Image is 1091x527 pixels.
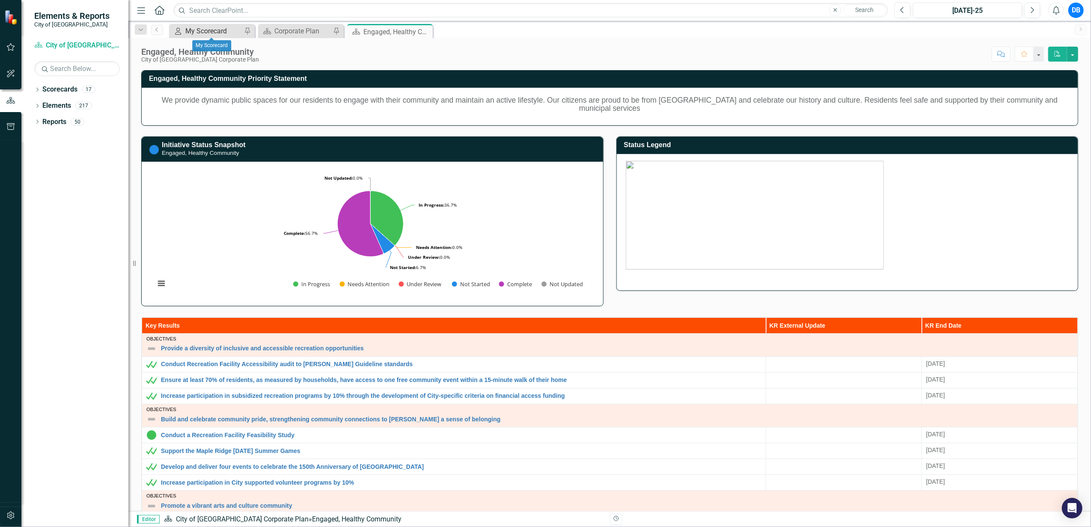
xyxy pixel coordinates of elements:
img: Met [146,446,157,456]
td: Double-Click to Edit Right Click for Context Menu [142,333,1078,356]
tspan: Not Started: [390,264,416,270]
div: Objectives [146,336,1073,341]
button: Show Complete [499,281,532,288]
h5: We provide dynamic public spaces for our residents to engage with their community and maintain an... [151,96,1069,113]
text: Needs Attention [348,280,390,288]
button: Show Not Started [452,281,490,288]
small: City of [GEOGRAPHIC_DATA] [34,21,110,28]
a: Reports [42,117,66,127]
td: Double-Click to Edit Right Click for Context Menu [142,475,766,491]
img: In Progress [146,430,157,440]
a: Support the Maple Ridge [DATE] Summer Games [161,448,761,454]
tspan: Under Review: [408,254,440,260]
path: In Progress, 11. [370,191,403,245]
a: Scorecards [42,85,77,95]
a: Develop and deliver four events to celebrate the 150th Anniversary of [GEOGRAPHIC_DATA] [161,464,761,470]
td: Double-Click to Edit [922,443,1077,459]
span: [DATE] [926,376,945,383]
a: City of [GEOGRAPHIC_DATA] Corporate Plan [34,41,120,50]
td: Double-Click to Edit Right Click for Context Menu [142,357,766,373]
button: DB [1068,3,1084,18]
span: [DATE] [926,392,945,399]
a: Increase participation in subsidized recreation programs by 10% through the development of City-s... [161,393,761,399]
button: Show Needs Attention [340,281,389,288]
td: Double-Click to Edit [766,475,922,491]
a: My Scorecard [171,26,242,36]
div: [DATE]-25 [916,6,1019,16]
a: Increase participation in City supported volunteer programs by 10% [161,480,761,486]
td: Double-Click to Edit [766,373,922,388]
div: Open Intercom Messenger [1062,498,1082,518]
a: Build and celebrate community pride, strengthening community connections to [PERSON_NAME] a sense... [161,416,1073,423]
div: Corporate Plan [274,26,331,36]
div: » [164,515,603,524]
text: Under Review [407,280,442,288]
svg: Interactive chart [151,169,590,297]
a: Corporate Plan [260,26,331,36]
text: In Progress [301,280,330,288]
div: 217 [75,102,92,110]
button: View chart menu, Chart [155,278,167,290]
div: Engaged, Healthy Community [141,47,259,56]
small: Engaged, Healthy Community [162,150,239,156]
img: Not Defined [146,414,157,424]
a: Provide a diversity of inclusive and accessible recreation opportunities [161,345,1073,352]
div: 50 [71,118,84,125]
td: Double-Click to Edit Right Click for Context Menu [142,404,1078,427]
td: Double-Click to Edit Right Click for Context Menu [142,443,766,459]
span: [DATE] [926,431,945,438]
td: Double-Click to Edit [922,475,1077,491]
td: Double-Click to Edit Right Click for Context Menu [142,373,766,388]
img: Met [146,462,157,472]
img: Met [146,375,157,385]
input: Search ClearPoint... [173,3,888,18]
span: Search [856,6,874,13]
a: Initiative Status Snapshot [162,141,246,148]
h3: Status Legend [624,141,1074,149]
img: Not Defined [146,343,157,354]
td: Double-Click to Edit [922,459,1077,475]
div: Engaged, Healthy Community [363,27,431,37]
a: Conduct Recreation Facility Accessibility audit to [PERSON_NAME] Guideline standards [161,361,761,367]
a: Conduct a Recreation Facility Feasibility Study [161,432,761,438]
text: 36.7% [419,202,457,208]
a: City of [GEOGRAPHIC_DATA] Corporate Plan [176,515,309,523]
img: ClearPoint Strategy [4,10,19,25]
td: Double-Click to Edit [766,388,922,404]
tspan: In Progress: [419,202,444,208]
span: [DATE] [926,447,945,453]
td: Double-Click to Edit [922,427,1077,443]
text: 0.0% [324,175,363,181]
div: 17 [82,86,95,93]
button: [DATE]-25 [913,3,1022,18]
button: Show Not Updated [541,281,583,288]
td: Double-Click to Edit [766,357,922,373]
img: Met [146,391,157,401]
h3: Engaged, Healthy Community Priority Statement [149,75,1073,83]
text: Complete [507,280,532,288]
text: 0.0% [408,254,450,260]
path: Not Started, 2. [371,224,395,253]
span: Editor [137,515,160,524]
div: My Scorecard [185,26,242,36]
span: [DATE] [926,360,945,367]
text: 0.0% [416,244,462,250]
td: Double-Click to Edit Right Click for Context Menu [142,388,766,404]
a: Promote a vibrant arts and culture community [161,503,1073,509]
path: Complete, 17. [338,191,383,257]
div: Chart. Highcharts interactive chart. [151,169,594,297]
img: Not Defined [146,501,157,511]
button: Show Under Review [399,281,443,288]
a: Ensure at least 70% of residents, as measured by households, have access to one free community ev... [161,377,761,383]
tspan: Not Updated: [324,175,353,181]
path: Under Review, 0. [371,224,395,246]
text: Not Updated [550,280,583,288]
td: Double-Click to Edit [766,443,922,459]
img: Not Started [149,145,159,155]
td: Double-Click to Edit Right Click for Context Menu [142,491,1078,514]
img: Met [146,359,157,370]
a: Elements [42,101,71,111]
tspan: Complete: [284,230,305,236]
text: 6.7% [390,264,426,270]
